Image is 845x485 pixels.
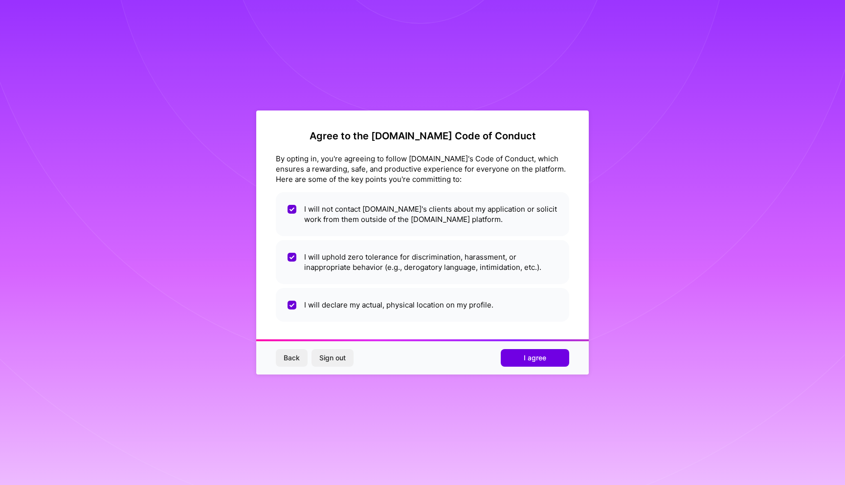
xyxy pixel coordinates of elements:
span: Sign out [319,353,346,363]
li: I will declare my actual, physical location on my profile. [276,288,569,322]
div: By opting in, you're agreeing to follow [DOMAIN_NAME]'s Code of Conduct, which ensures a rewardin... [276,154,569,184]
button: Sign out [311,349,354,367]
li: I will not contact [DOMAIN_NAME]'s clients about my application or solicit work from them outside... [276,192,569,236]
button: I agree [501,349,569,367]
h2: Agree to the [DOMAIN_NAME] Code of Conduct [276,130,569,142]
button: Back [276,349,308,367]
span: I agree [524,353,546,363]
li: I will uphold zero tolerance for discrimination, harassment, or inappropriate behavior (e.g., der... [276,240,569,284]
span: Back [284,353,300,363]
